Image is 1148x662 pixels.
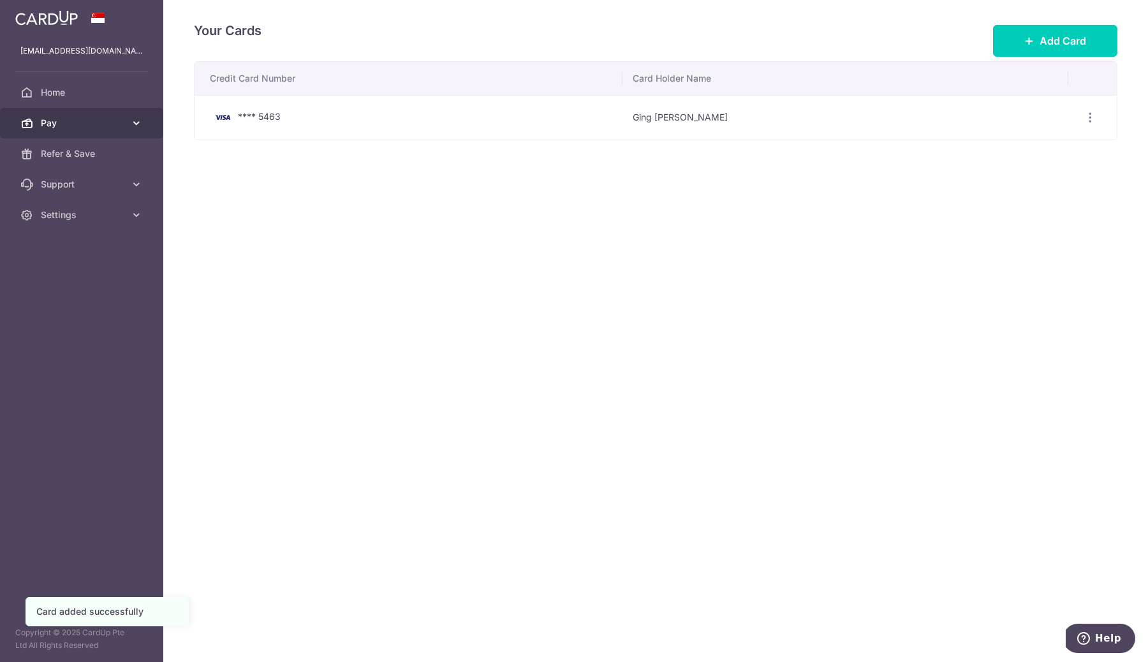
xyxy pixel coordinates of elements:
[195,62,622,95] th: Credit Card Number
[41,147,125,160] span: Refer & Save
[41,178,125,191] span: Support
[210,110,235,125] img: Bank Card
[1066,624,1135,656] iframe: Opens a widget where you can find more information
[20,45,143,57] p: [EMAIL_ADDRESS][DOMAIN_NAME]
[36,605,178,618] div: Card added successfully
[194,20,261,41] h4: Your Cards
[993,25,1117,57] button: Add Card
[41,209,125,221] span: Settings
[622,95,1068,140] td: Ging [PERSON_NAME]
[15,10,78,26] img: CardUp
[622,62,1068,95] th: Card Holder Name
[41,117,125,129] span: Pay
[41,86,125,99] span: Home
[1040,33,1086,48] span: Add Card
